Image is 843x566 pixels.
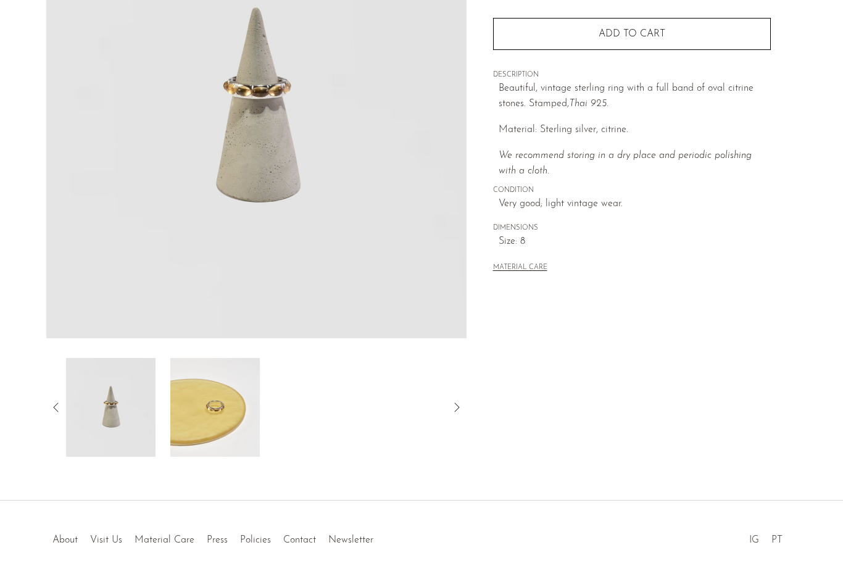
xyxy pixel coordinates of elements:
[66,358,156,457] img: Citrine Band Ring
[493,18,771,50] button: Add to cart
[749,535,759,545] a: IG
[771,535,783,545] a: PT
[493,70,771,81] span: DESCRIPTION
[493,264,547,273] button: MATERIAL CARE
[493,185,771,196] span: CONDITION
[283,535,316,545] a: Contact
[135,535,194,545] a: Material Care
[499,196,771,212] span: Very good; light vintage wear.
[743,525,789,549] ul: Social Medias
[499,151,752,177] i: We recommend storing in a dry place and periodic polishing with a cloth.
[90,535,122,545] a: Visit Us
[52,535,78,545] a: About
[599,29,665,39] span: Add to cart
[499,81,771,112] p: Beautiful, vintage sterling ring with a full band of oval citrine stones. Stamped,
[240,535,271,545] a: Policies
[493,223,771,234] span: DIMENSIONS
[569,99,608,109] em: Thai 925.
[170,358,260,457] img: Citrine Band Ring
[46,525,380,549] ul: Quick links
[207,535,228,545] a: Press
[499,122,771,138] p: Material: Sterling silver, citrine.
[499,234,771,250] span: Size: 8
